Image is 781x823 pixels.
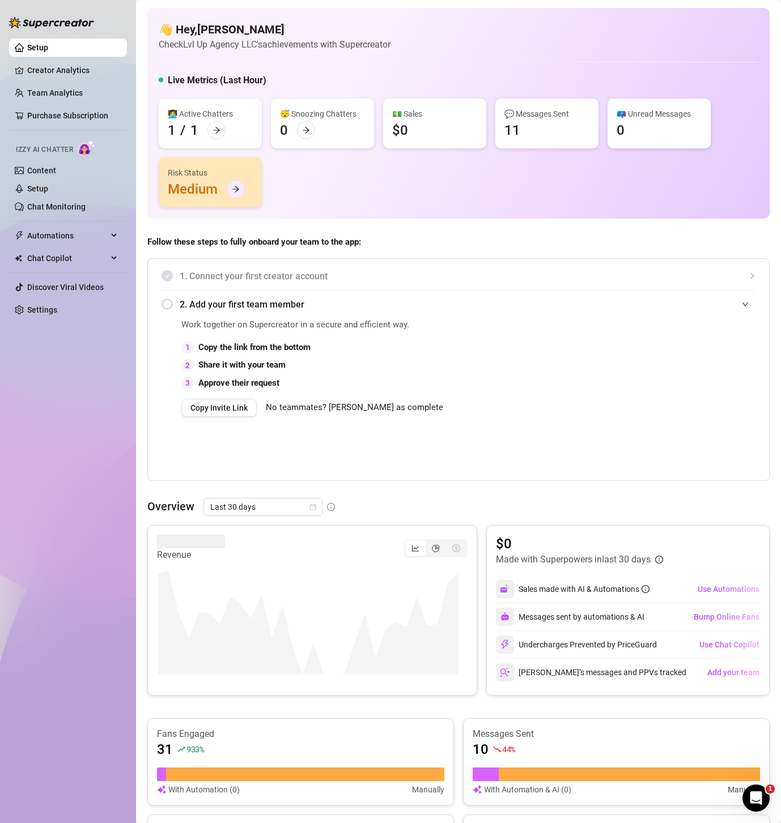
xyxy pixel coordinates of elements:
strong: Copy the link from the bottom [198,342,311,352]
a: Setup [27,43,48,52]
span: 933 % [186,744,204,754]
a: Purchase Subscription [27,111,108,120]
strong: Approve their request [198,378,279,388]
span: 1 [766,784,775,794]
div: 1 [168,121,176,139]
div: 1 [181,341,194,353]
div: segmented control [404,539,468,557]
a: Team Analytics [27,88,83,97]
img: svg%3e [500,667,510,677]
div: 1. Connect your first creator account [162,262,755,290]
span: Use Automations [698,585,759,594]
button: Copy Invite Link [181,399,257,417]
span: info-circle [655,556,663,564]
span: 2. Add your first team member [180,297,755,312]
span: fall [493,745,501,753]
span: arrow-right [302,126,310,134]
span: calendar [309,504,316,510]
div: 📪 Unread Messages [617,108,702,120]
span: Add your team [707,668,759,677]
span: Last 30 days [210,498,316,515]
span: rise [177,745,185,753]
div: $0 [392,121,408,139]
img: logo-BBDzfeDw.svg [9,17,94,28]
article: Made with Superpowers in last 30 days [496,553,651,566]
span: Bump Online Fans [694,612,759,621]
button: Use Chat Copilot [699,636,760,654]
span: info-circle [327,503,335,511]
a: Setup [27,184,48,193]
button: Use Automations [697,580,760,598]
span: dollar-circle [452,544,460,552]
span: Automations [27,227,108,245]
article: Fans Engaged [157,728,444,740]
a: Settings [27,305,57,314]
span: 44 % [502,744,515,754]
span: Copy Invite Link [190,403,248,412]
div: 👩‍💻 Active Chatters [168,108,253,120]
strong: Share it with your team [198,360,286,370]
button: Bump Online Fans [693,608,760,626]
span: Use Chat Copilot [699,640,759,649]
img: AI Chatter [78,140,95,156]
img: svg%3e [157,783,166,796]
article: Revenue [157,548,225,562]
span: line-chart [411,544,419,552]
span: collapsed [749,272,755,279]
img: svg%3e [500,612,510,621]
span: Izzy AI Chatter [16,144,73,155]
span: expanded [742,301,749,308]
span: Work together on Supercreator in a secure and efficient way. [181,318,500,332]
div: 0 [280,121,288,139]
img: svg%3e [473,783,482,796]
div: Risk Status [168,167,253,179]
span: 1. Connect your first creator account [180,269,755,283]
div: 💬 Messages Sent [504,108,589,120]
article: Overview [147,498,194,515]
a: Discover Viral Videos [27,283,104,292]
a: Creator Analytics [27,61,118,79]
article: Messages Sent [473,728,760,740]
a: Content [27,166,56,175]
img: Chat Copilot [15,254,22,262]
iframe: Intercom live chat [742,784,770,812]
div: 😴 Snoozing Chatters [280,108,365,120]
div: 11 [504,121,520,139]
div: 1 [190,121,198,139]
h4: 👋 Hey, [PERSON_NAME] [159,22,390,37]
article: With Automation & AI (0) [484,783,571,796]
div: [PERSON_NAME]’s messages and PPVs tracked [496,663,686,681]
img: svg%3e [500,639,510,650]
div: 3 [181,377,194,389]
span: No teammates? [PERSON_NAME] as complete [266,401,443,415]
span: thunderbolt [15,231,24,240]
div: 2 [181,359,194,372]
div: 💵 Sales [392,108,477,120]
strong: Follow these steps to fully onboard your team to the app: [147,237,361,247]
article: 10 [473,740,489,758]
article: Manually [728,783,760,796]
article: $0 [496,535,663,553]
article: Manually [412,783,444,796]
button: Add your team [707,663,760,681]
div: Undercharges Prevented by PriceGuard [496,636,657,654]
a: Chat Monitoring [27,202,86,211]
div: 0 [617,121,625,139]
img: svg%3e [500,584,510,594]
span: pie-chart [432,544,440,552]
article: With Automation (0) [168,783,240,796]
article: 31 [157,740,173,758]
div: Sales made with AI & Automations [519,583,650,595]
span: arrow-right [213,126,220,134]
span: info-circle [642,585,650,593]
div: Messages sent by automations & AI [496,608,644,626]
span: arrow-right [232,185,240,193]
span: Chat Copilot [27,249,108,267]
h5: Live Metrics (Last Hour) [168,74,266,87]
article: Check Lvl Up Agency LLC's achievements with Supercreator [159,37,390,52]
iframe: Adding Team Members [529,318,755,463]
div: 2. Add your first team member [162,291,755,318]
